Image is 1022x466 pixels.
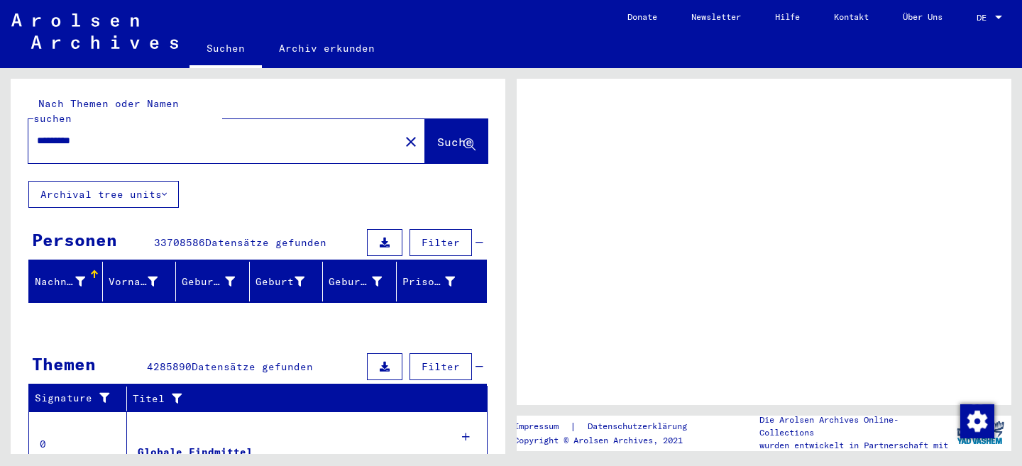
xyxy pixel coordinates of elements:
[422,236,460,249] span: Filter
[35,274,85,289] div: Nachname
[402,133,419,150] mat-icon: close
[255,274,305,289] div: Geburt‏
[514,434,704,447] p: Copyright © Arolsen Archives, 2021
[189,31,262,68] a: Suchen
[425,119,488,163] button: Suche
[133,387,473,410] div: Titel
[133,392,459,406] div: Titel
[576,419,704,434] a: Datenschutzerklärung
[182,270,253,293] div: Geburtsname
[759,439,950,452] p: wurden entwickelt in Partnerschaft mit
[192,360,313,373] span: Datensätze gefunden
[402,270,473,293] div: Prisoner #
[35,387,130,410] div: Signature
[28,181,179,208] button: Archival tree units
[109,270,176,293] div: Vorname
[103,262,177,301] mat-header-cell: Vorname
[33,97,179,125] mat-label: Nach Themen oder Namen suchen
[205,236,326,249] span: Datensätze gefunden
[960,404,994,438] img: Zustimmung ändern
[109,274,158,289] div: Vorname
[514,419,570,434] a: Impressum
[176,262,250,301] mat-header-cell: Geburtsname
[29,262,103,301] mat-header-cell: Nachname
[960,404,994,438] div: Zustimmung ändern
[262,31,392,65] a: Archiv erkunden
[32,351,96,377] div: Themen
[397,262,487,301] mat-header-cell: Prisoner #
[147,360,192,373] span: 4285890
[138,445,253,460] div: Globale Findmittel
[35,391,116,406] div: Signature
[402,274,456,289] div: Prisoner #
[255,270,323,293] div: Geburt‏
[329,270,400,293] div: Geburtsdatum
[182,274,235,289] div: Geburtsname
[410,353,472,380] button: Filter
[759,414,950,439] p: Die Arolsen Archives Online-Collections
[397,127,425,155] button: Clear
[154,236,205,249] span: 33708586
[323,262,397,301] mat-header-cell: Geburtsdatum
[977,13,992,23] span: DE
[410,229,472,256] button: Filter
[954,415,1007,450] img: yv_logo.png
[11,13,178,49] img: Arolsen_neg.svg
[437,135,473,149] span: Suche
[422,360,460,373] span: Filter
[250,262,324,301] mat-header-cell: Geburt‏
[32,227,117,253] div: Personen
[329,274,382,289] div: Geburtsdatum
[514,419,704,434] div: |
[35,270,103,293] div: Nachname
